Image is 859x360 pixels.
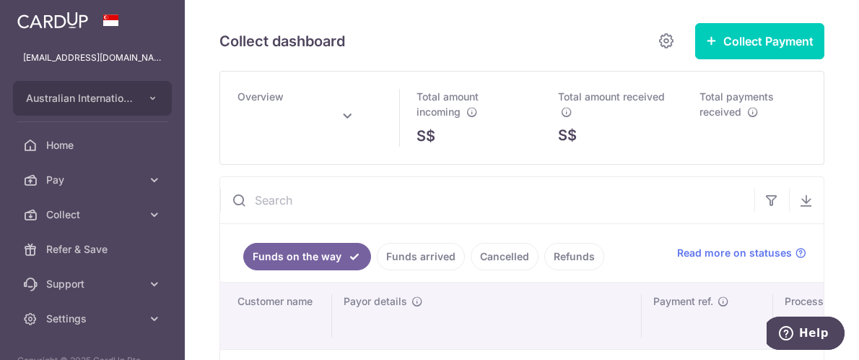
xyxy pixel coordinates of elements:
[558,124,577,146] span: S$
[653,294,713,309] span: Payment ref.
[558,90,665,103] span: Total amount received
[26,91,133,106] span: Australian International School Pte Ltd
[471,243,538,270] a: Cancelled
[23,51,162,65] p: [EMAIL_ADDRESS][DOMAIN_NAME]
[46,312,141,326] span: Settings
[417,125,435,147] span: S$
[344,294,407,309] span: Payor details
[17,12,88,29] img: CardUp
[220,177,754,223] input: Search
[695,23,824,59] button: Collect Payment
[220,283,332,349] th: Customer name
[46,277,141,291] span: Support
[677,246,806,260] a: Read more on statuses
[767,317,845,353] iframe: Opens a widget where you can find more information
[544,243,604,270] a: Refunds
[377,243,465,270] a: Funds arrived
[32,10,62,23] span: Help
[13,81,172,116] button: Australian International School Pte Ltd
[219,30,345,53] h5: Collect dashboard
[46,138,141,153] span: Home
[46,207,141,222] span: Collect
[46,242,141,257] span: Refer & Save
[417,90,479,118] span: Total amount incoming
[332,283,642,349] th: Payor details
[243,243,371,270] a: Funds on the way
[642,283,773,349] th: Payment ref.
[677,246,792,260] span: Read more on statuses
[237,90,284,103] span: Overview
[699,90,774,118] span: Total payments received
[46,173,141,187] span: Pay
